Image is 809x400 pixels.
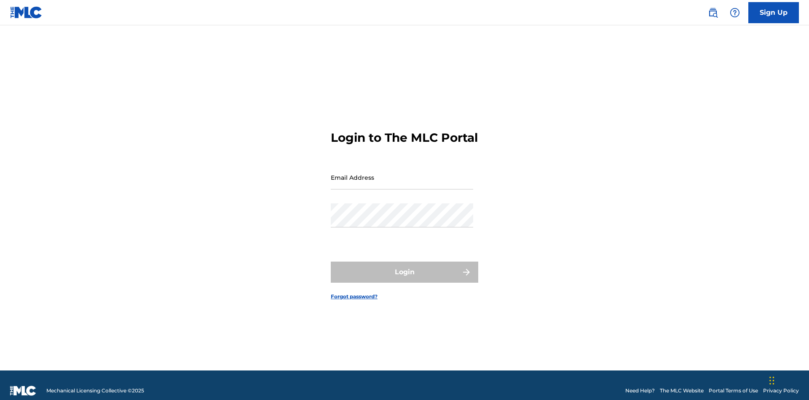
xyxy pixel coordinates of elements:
a: Forgot password? [331,293,378,300]
h3: Login to The MLC Portal [331,130,478,145]
div: Drag [769,368,774,393]
a: The MLC Website [660,387,704,395]
a: Privacy Policy [763,387,799,395]
iframe: Chat Widget [767,359,809,400]
a: Portal Terms of Use [709,387,758,395]
a: Public Search [705,4,721,21]
img: MLC Logo [10,6,43,19]
span: Mechanical Licensing Collective © 2025 [46,387,144,395]
div: Help [726,4,743,21]
a: Need Help? [625,387,655,395]
a: Sign Up [748,2,799,23]
img: logo [10,386,36,396]
img: help [730,8,740,18]
img: search [708,8,718,18]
